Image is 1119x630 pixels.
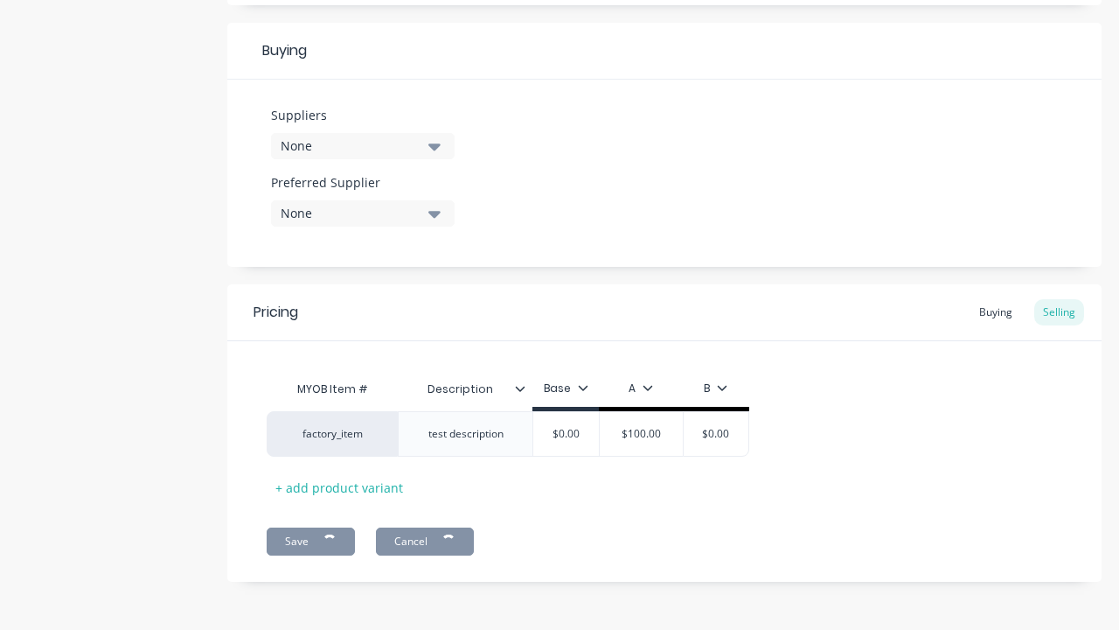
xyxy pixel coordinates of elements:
div: None [281,136,420,155]
div: + add product variant [267,474,412,501]
div: factory_item [284,426,380,442]
div: test description [414,423,518,445]
div: B [704,381,727,396]
div: Buying [227,23,1102,80]
div: Base [544,381,588,396]
div: None [281,204,420,222]
div: factory_itemtest description$0.00$100.00$0.00 [267,411,749,457]
button: None [271,200,455,227]
button: Cancel [376,528,474,556]
div: $100.00 [597,412,685,456]
div: Selling [1034,299,1084,325]
div: Pricing [254,302,298,323]
div: MYOB Item # [267,372,398,407]
div: A [629,381,653,396]
button: Save [267,528,355,556]
div: Buying [970,299,1021,325]
button: None [271,133,455,159]
div: $0.00 [672,412,760,456]
div: Description [398,367,522,411]
label: Preferred Supplier [271,173,455,192]
label: Suppliers [271,106,455,124]
div: $0.00 [523,412,610,456]
div: Description [398,372,532,407]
